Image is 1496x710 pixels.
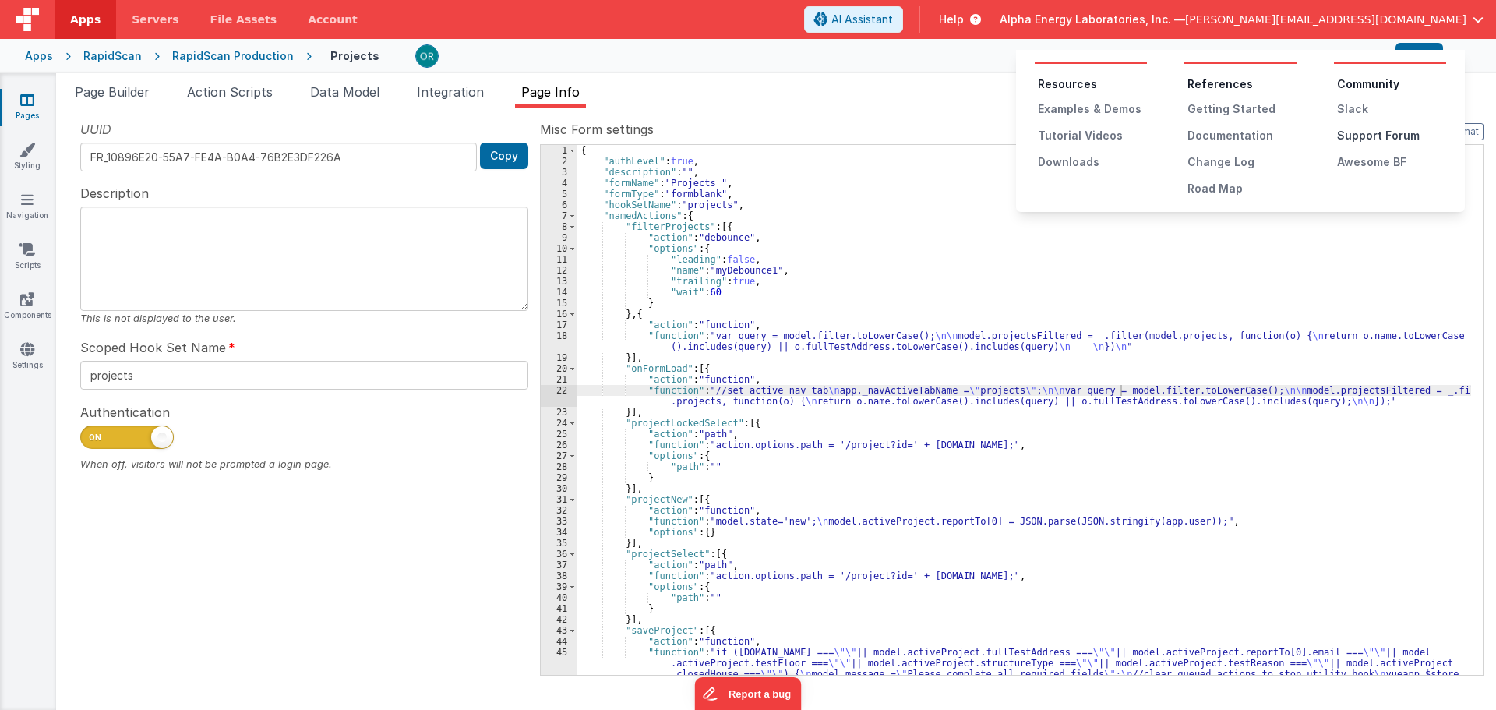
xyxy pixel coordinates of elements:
div: Change Log [1187,154,1297,170]
iframe: Marker.io feedback button [695,677,802,710]
li: Resources [1038,76,1147,92]
div: Slack [1337,101,1446,117]
div: Tutorial Videos [1038,128,1147,143]
li: References [1187,76,1297,92]
div: Downloads [1038,154,1147,170]
div: Documentation [1187,128,1297,143]
li: Community [1337,76,1446,92]
div: Awesome BF [1337,154,1446,170]
div: Support Forum [1337,128,1446,143]
div: Examples & Demos [1038,101,1147,117]
div: Road Map [1187,181,1297,196]
div: Getting Started [1187,101,1297,117]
